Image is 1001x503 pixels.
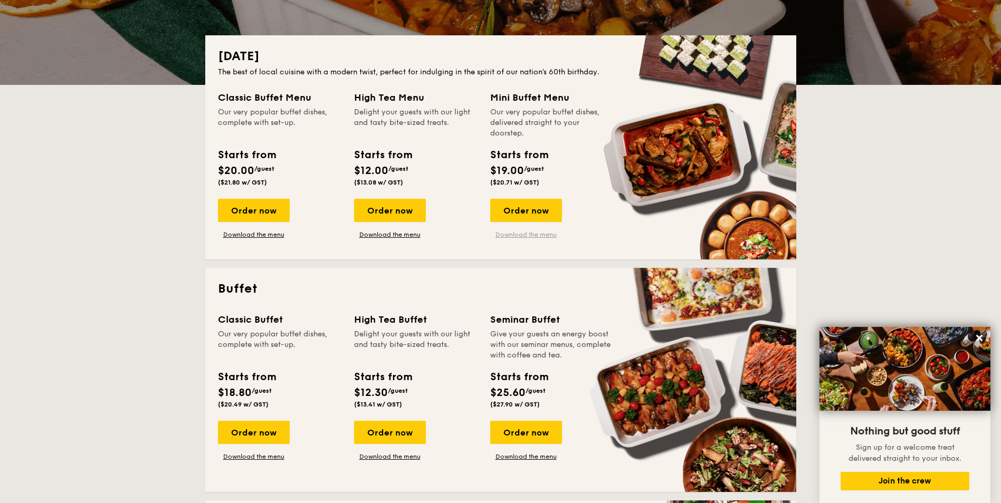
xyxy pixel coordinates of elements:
div: Order now [218,199,290,222]
span: $25.60 [490,386,526,399]
span: ($21.80 w/ GST) [218,179,267,186]
img: DSC07876-Edit02-Large.jpeg [819,327,990,411]
div: Starts from [218,147,275,163]
a: Download the menu [354,230,426,239]
a: Download the menu [354,452,426,461]
div: Starts from [490,369,548,385]
div: Delight your guests with our light and tasty bite-sized treats. [354,329,478,361]
div: High Tea Buffet [354,312,478,327]
div: Our very popular buffet dishes, complete with set-up. [218,329,341,361]
span: /guest [252,387,272,394]
button: Join the crew [841,472,969,490]
span: ($27.90 w/ GST) [490,401,540,408]
span: ($13.08 w/ GST) [354,179,403,186]
div: Delight your guests with our light and tasty bite-sized treats. [354,107,478,139]
span: /guest [254,165,274,172]
div: The best of local cuisine with a modern twist, perfect for indulging in the spirit of our nation’... [218,67,784,78]
div: Seminar Buffet [490,312,614,327]
div: Our very popular buffet dishes, delivered straight to your doorstep. [490,107,614,139]
a: Download the menu [218,230,290,239]
span: /guest [524,165,544,172]
div: Mini Buffet Menu [490,90,614,105]
div: Classic Buffet [218,312,341,327]
span: $12.00 [354,165,388,177]
span: ($20.49 w/ GST) [218,401,269,408]
button: Close [971,330,988,346]
span: ($13.41 w/ GST) [354,401,402,408]
h2: Buffet [218,280,784,297]
div: Our very popular buffet dishes, complete with set-up. [218,107,341,139]
span: $18.80 [218,386,252,399]
span: $19.00 [490,165,524,177]
h2: [DATE] [218,48,784,65]
div: Give your guests an energy boost with our seminar menus, complete with coffee and tea. [490,329,614,361]
div: Order now [490,421,562,444]
span: Nothing but good stuff [850,425,960,438]
span: /guest [388,387,408,394]
span: $12.30 [354,386,388,399]
span: ($20.71 w/ GST) [490,179,539,186]
span: $20.00 [218,165,254,177]
a: Download the menu [218,452,290,461]
a: Download the menu [490,452,562,461]
div: Order now [490,199,562,222]
div: Starts from [354,369,412,385]
span: /guest [388,165,408,172]
div: Classic Buffet Menu [218,90,341,105]
span: Sign up for a welcome treat delivered straight to your inbox. [849,443,961,463]
div: Order now [354,199,426,222]
span: /guest [526,387,546,394]
div: Order now [354,421,426,444]
div: Order now [218,421,290,444]
div: High Tea Menu [354,90,478,105]
a: Download the menu [490,230,562,239]
div: Starts from [490,147,548,163]
div: Starts from [354,147,412,163]
div: Starts from [218,369,275,385]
